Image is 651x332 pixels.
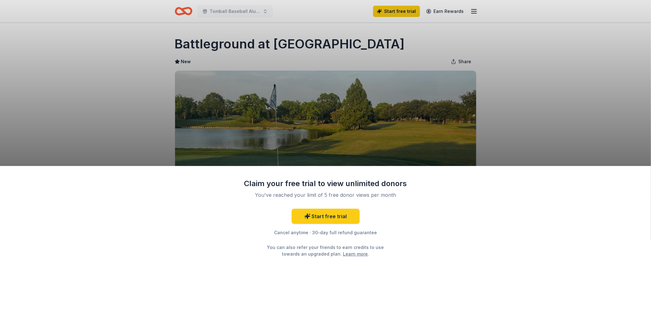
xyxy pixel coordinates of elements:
[244,179,407,189] div: Claim your free trial to view unlimited donors
[262,244,390,257] div: You can also refer your friends to earn credits to use towards an upgraded plan. .
[292,209,360,224] a: Start free trial
[244,229,407,236] div: Cancel anytime · 30-day full refund guarantee
[251,191,400,199] div: You've reached your limit of 5 free donor views per month
[343,251,368,257] a: Learn more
